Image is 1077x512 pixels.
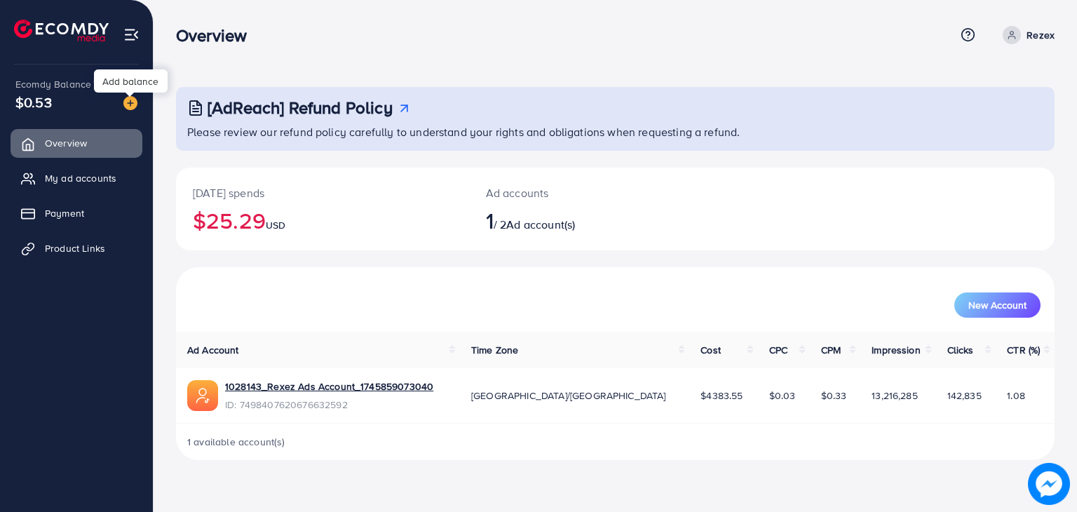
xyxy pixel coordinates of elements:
span: Clicks [947,343,974,357]
span: Ad Account [187,343,239,357]
span: USD [266,218,285,232]
span: 1.08 [1007,389,1025,403]
a: Rezex [997,26,1055,44]
span: New Account [968,300,1027,310]
span: 142,835 [947,389,982,403]
span: CTR (%) [1007,343,1040,357]
p: Please review our refund policy carefully to understand your rights and obligations when requesti... [187,123,1046,140]
img: menu [123,27,140,43]
span: $0.03 [769,389,796,403]
img: image [1028,463,1070,505]
img: logo [14,20,109,41]
a: My ad accounts [11,164,142,192]
span: Time Zone [471,343,518,357]
h2: / 2 [486,207,672,234]
span: Product Links [45,241,105,255]
span: $0.53 [15,92,52,112]
a: Payment [11,199,142,227]
h2: $25.29 [193,207,452,234]
span: ID: 7498407620676632592 [225,398,433,412]
span: My ad accounts [45,171,116,185]
span: 1 available account(s) [187,435,285,449]
img: ic-ads-acc.e4c84228.svg [187,380,218,411]
p: [DATE] spends [193,184,452,201]
h3: Overview [176,25,258,46]
p: Rezex [1027,27,1055,43]
button: New Account [954,292,1041,318]
img: image [123,96,137,110]
span: Payment [45,206,84,220]
a: 1028143_Rexez Ads Account_1745859073040 [225,379,433,393]
a: Overview [11,129,142,157]
span: CPC [769,343,787,357]
span: Ecomdy Balance [15,77,91,91]
a: Product Links [11,234,142,262]
div: Add balance [94,69,168,93]
span: $0.33 [821,389,847,403]
span: Cost [700,343,721,357]
span: $4383.55 [700,389,743,403]
span: CPM [821,343,841,357]
span: Impression [872,343,921,357]
p: Ad accounts [486,184,672,201]
span: Overview [45,136,87,150]
h3: [AdReach] Refund Policy [208,97,393,118]
span: 13,216,285 [872,389,918,403]
span: [GEOGRAPHIC_DATA]/[GEOGRAPHIC_DATA] [471,389,666,403]
span: 1 [486,204,494,236]
span: Ad account(s) [506,217,575,232]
